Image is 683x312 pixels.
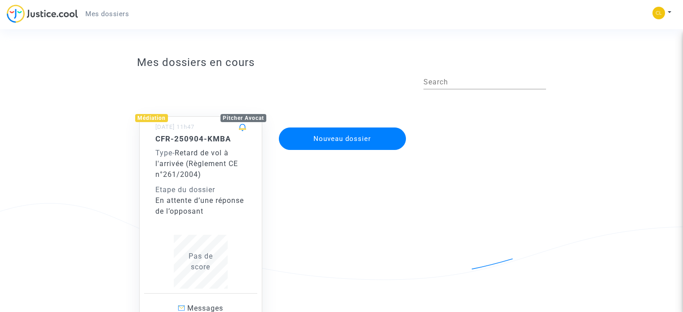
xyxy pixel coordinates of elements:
a: Nouveau dossier [278,122,407,130]
span: - [155,149,175,157]
div: Pitcher Avocat [220,114,266,122]
span: Pas de score [189,252,213,271]
span: Mes dossiers [85,10,129,18]
h5: CFR-250904-KMBA [155,134,246,143]
span: Retard de vol à l'arrivée (Règlement CE n°261/2004) [155,149,238,179]
div: En attente d’une réponse de l’opposant [155,195,246,217]
img: jc-logo.svg [7,4,78,23]
div: Etape du dossier [155,185,246,195]
a: Mes dossiers [78,7,136,21]
div: Médiation [135,114,168,122]
h3: Mes dossiers en cours [137,56,546,69]
img: 90cc0293ee345e8b5c2c2cf7a70d2bb7 [652,7,665,19]
span: Type [155,149,172,157]
button: Nouveau dossier [279,127,406,150]
small: [DATE] 11h47 [155,123,194,130]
